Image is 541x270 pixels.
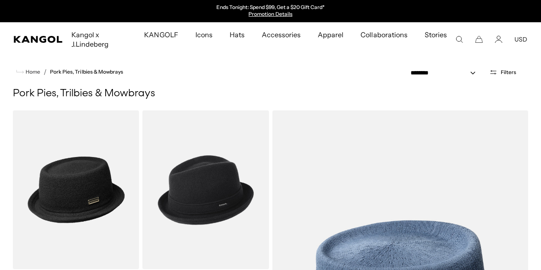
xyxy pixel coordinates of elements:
span: Icons [195,22,213,47]
div: 1 of 2 [183,4,359,18]
span: Home [24,69,40,75]
button: USD [514,36,527,43]
button: Open filters [484,68,521,76]
span: Apparel [318,22,343,47]
p: Ends Tonight: Spend $99, Get a $20 Gift Card* [216,4,325,11]
slideshow-component: Announcement bar [183,4,359,18]
span: Kangol x J.Lindeberg [71,22,127,56]
a: Home [16,68,40,76]
span: Accessories [262,22,301,47]
img: Wool Player [142,110,269,269]
a: Kangol x J.Lindeberg [63,22,136,56]
h1: Pork Pies, Trilbies & Mowbrays [13,87,528,100]
a: Hats [221,22,253,47]
img: Wool Mowbray [13,110,139,269]
span: Collaborations [361,22,407,47]
a: Promotion Details [248,11,292,17]
div: Announcement [183,4,359,18]
a: Stories [416,22,455,56]
a: Kangol [14,36,63,43]
a: Account [495,36,503,43]
span: Hats [230,22,245,47]
span: Stories [425,22,447,56]
span: Filters [501,69,516,75]
a: Apparel [309,22,352,47]
li: / [40,67,47,77]
a: Pork Pies, Trilbies & Mowbrays [50,69,123,75]
summary: Search here [455,36,463,43]
span: KANGOLF [144,22,178,47]
a: Accessories [253,22,309,47]
a: Collaborations [352,22,416,47]
select: Sort by: Featured [407,68,484,77]
button: Cart [475,36,483,43]
a: Icons [187,22,221,47]
a: KANGOLF [136,22,186,47]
